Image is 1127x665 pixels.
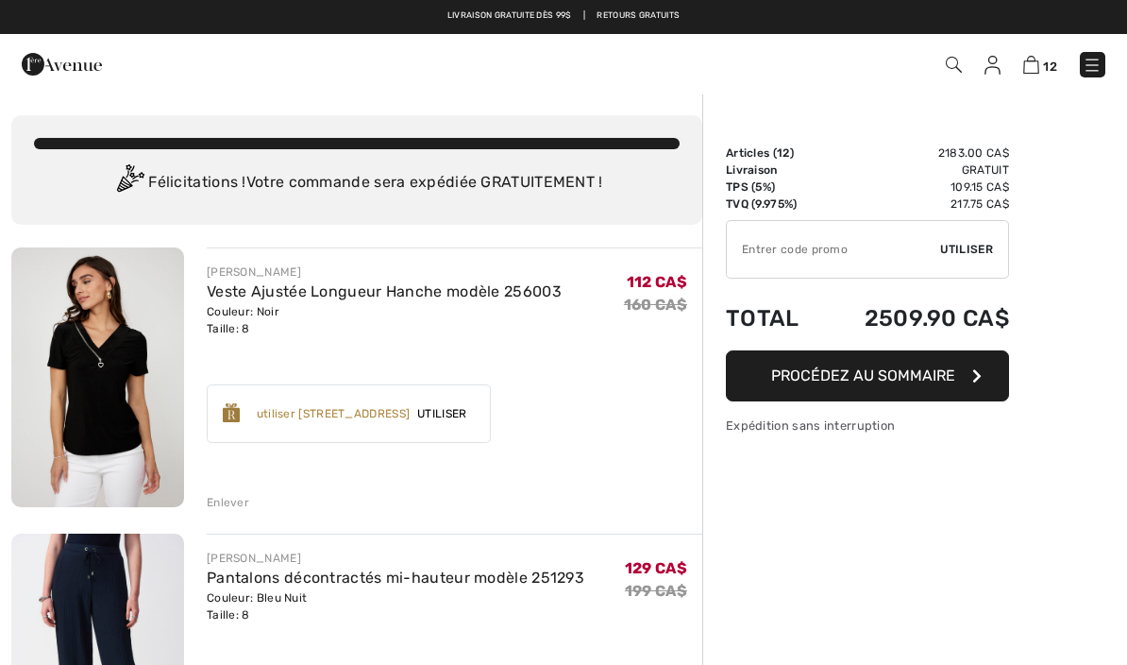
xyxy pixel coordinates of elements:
td: Gratuit [821,162,1009,179]
td: Total [726,286,821,350]
span: Utiliser [940,241,993,258]
img: Mes infos [984,56,1001,75]
div: Enlever [207,494,249,511]
input: Code promo [727,221,940,278]
img: Veste Ajustée Longueur Hanche modèle 256003 [11,247,184,507]
td: TPS (5%) [726,179,821,196]
td: Articles ( ) [726,145,821,162]
a: 12 [1023,53,1057,76]
div: Félicitations ! Votre commande sera expédiée GRATUITEMENT ! [34,164,680,202]
td: 217.75 CA$ [821,196,1009,213]
img: Panier d'achat [1023,56,1039,74]
td: 109.15 CA$ [821,179,1009,196]
s: 199 CA$ [625,582,687,600]
span: 12 [1043,60,1057,74]
span: | [583,9,585,23]
div: [PERSON_NAME] [207,550,584,567]
div: Expédition sans interruption [726,417,1009,435]
span: Procédez au sommaire [771,367,955,384]
img: Reward-Logo.svg [223,403,240,422]
img: Recherche [946,57,962,73]
img: Menu [1083,56,1102,75]
td: Livraison [726,162,821,179]
span: 112 CA$ [627,273,687,291]
td: TVQ (9.975%) [726,196,821,213]
a: Pantalons décontractés mi-hauteur modèle 251293 [207,569,584,587]
div: Couleur: Bleu Nuit Taille: 8 [207,589,584,623]
span: 129 CA$ [625,559,687,577]
span: Utiliser [410,405,474,422]
div: utiliser [STREET_ADDRESS] [257,405,411,422]
a: Livraison gratuite dès 99$ [447,9,572,23]
td: 2183.00 CA$ [821,145,1009,162]
img: 1ère Avenue [22,45,102,83]
s: 160 CA$ [624,296,687,314]
a: 1ère Avenue [22,54,102,72]
a: Veste Ajustée Longueur Hanche modèle 256003 [207,282,562,300]
img: Congratulation2.svg [110,164,148,202]
td: 2509.90 CA$ [821,286,1009,350]
button: Procédez au sommaire [726,350,1009,401]
span: 12 [777,146,790,160]
div: Couleur: Noir Taille: 8 [207,303,562,337]
a: Retours gratuits [597,9,680,23]
div: [PERSON_NAME] [207,264,562,281]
